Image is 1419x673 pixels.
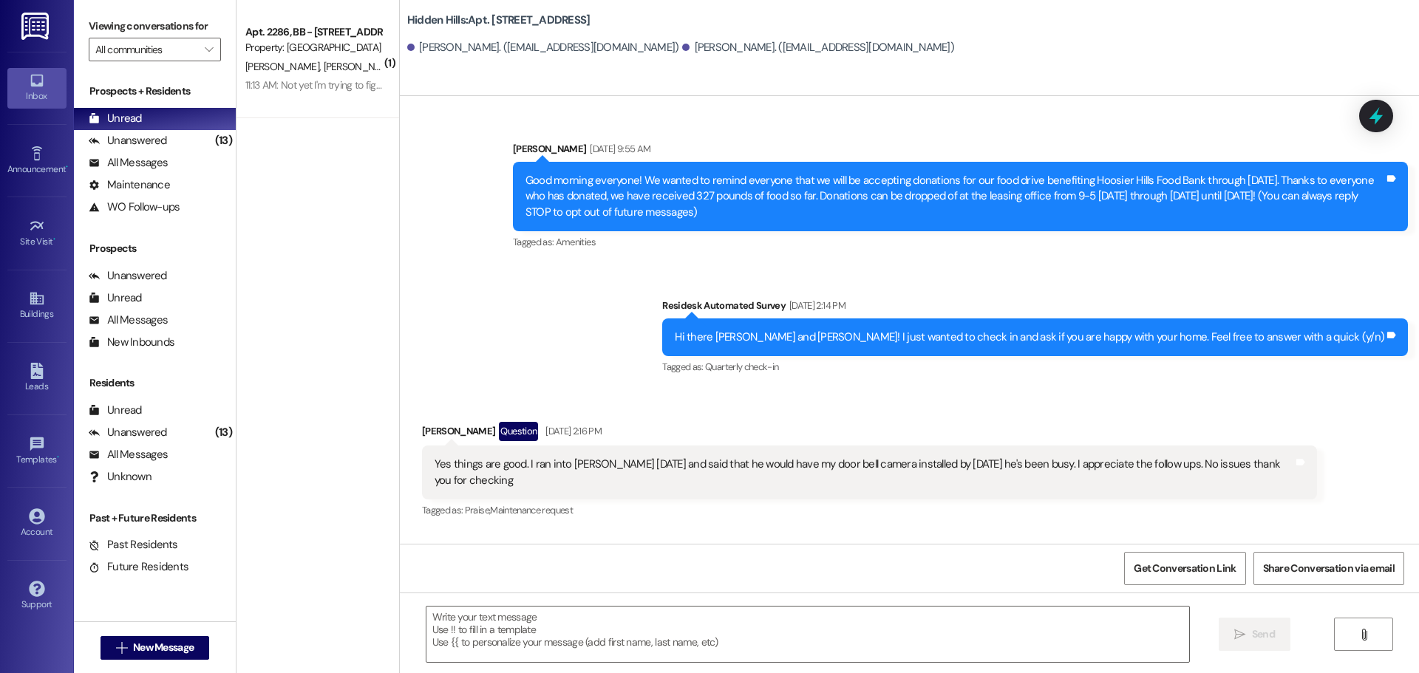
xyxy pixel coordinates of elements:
[513,141,1408,162] div: [PERSON_NAME]
[407,13,591,28] b: Hidden Hills: Apt. [STREET_ADDRESS]
[490,504,573,516] span: Maintenance request
[205,44,213,55] i: 
[116,642,127,654] i: 
[89,469,152,485] div: Unknown
[89,312,168,328] div: All Messages
[1263,561,1395,576] span: Share Conversation via email
[89,111,142,126] div: Unread
[89,425,167,440] div: Unanswered
[1358,629,1369,640] i: 
[74,375,236,391] div: Residents
[89,537,178,553] div: Past Residents
[89,290,142,306] div: Unread
[675,329,1384,345] div: Hi there [PERSON_NAME] and [PERSON_NAME]! I just wanted to check in and ask if you are happy with...
[499,422,538,440] div: Question
[245,78,827,92] div: 11:13 AM: Not yet I'm trying to figure out how long it's going to take to move everything over th...
[89,199,180,215] div: WO Follow-ups
[465,504,490,516] span: Praise ,
[89,447,168,462] div: All Messages
[422,422,1317,445] div: [PERSON_NAME]
[435,457,1293,488] div: Yes things are good. I ran into [PERSON_NAME] [DATE] and said that he would have my door bell cam...
[513,231,1408,253] div: Tagged as:
[74,510,236,526] div: Past + Future Residents
[101,636,210,660] button: New Message
[89,133,167,148] div: Unanswered
[586,141,650,157] div: [DATE] 9:55 AM
[7,431,67,471] a: Templates •
[1234,629,1245,640] i: 
[7,576,67,616] a: Support
[89,403,142,418] div: Unread
[89,177,170,193] div: Maintenance
[1124,552,1245,585] button: Get Conversation Link
[705,361,778,373] span: Quarterly check-in
[66,162,68,172] span: •
[74,83,236,99] div: Prospects + Residents
[786,298,845,313] div: [DATE] 2:14 PM
[407,40,679,55] div: [PERSON_NAME]. ([EMAIL_ADDRESS][DOMAIN_NAME])
[7,358,67,398] a: Leads
[7,213,67,253] a: Site Visit •
[211,129,236,152] div: (13)
[74,241,236,256] div: Prospects
[57,452,59,462] span: •
[525,173,1384,220] div: Good morning everyone! We wanted to remind everyone that we will be accepting donations for our f...
[245,40,382,55] div: Property: [GEOGRAPHIC_DATA]
[133,640,194,655] span: New Message
[245,60,324,73] span: [PERSON_NAME]
[89,559,188,575] div: Future Residents
[89,15,221,38] label: Viewing conversations for
[7,286,67,326] a: Buildings
[211,421,236,444] div: (13)
[556,236,596,248] span: Amenities
[53,234,55,245] span: •
[89,335,174,350] div: New Inbounds
[1219,618,1290,651] button: Send
[422,499,1317,521] div: Tagged as:
[323,60,491,73] span: [PERSON_NAME][GEOGRAPHIC_DATA]
[682,40,954,55] div: [PERSON_NAME]. ([EMAIL_ADDRESS][DOMAIN_NAME])
[245,24,382,40] div: Apt. 2286, BB - [STREET_ADDRESS]
[1252,626,1275,642] span: Send
[542,423,602,439] div: [DATE] 2:16 PM
[662,298,1408,318] div: Residesk Automated Survey
[662,356,1408,378] div: Tagged as:
[1253,552,1404,585] button: Share Conversation via email
[89,268,167,284] div: Unanswered
[7,68,67,108] a: Inbox
[95,38,197,61] input: All communities
[1134,561,1236,576] span: Get Conversation Link
[89,155,168,171] div: All Messages
[21,13,52,40] img: ResiDesk Logo
[7,504,67,544] a: Account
